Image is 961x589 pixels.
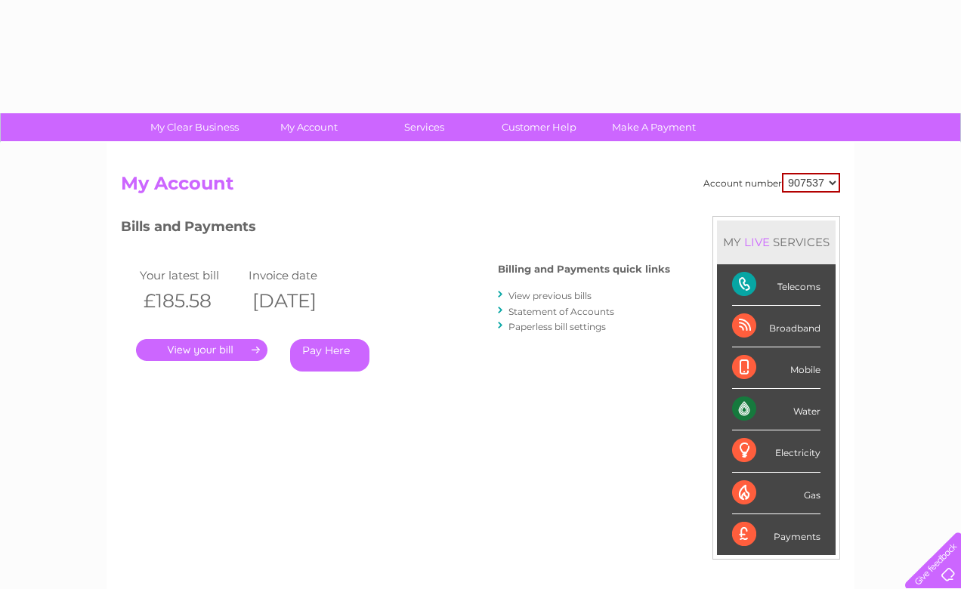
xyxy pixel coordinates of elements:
a: Statement of Accounts [508,306,614,317]
th: [DATE] [245,285,354,316]
div: Account number [703,173,840,193]
h4: Billing and Payments quick links [498,264,670,275]
div: Gas [732,473,820,514]
th: £185.58 [136,285,245,316]
div: LIVE [741,235,773,249]
div: Broadband [732,306,820,347]
h2: My Account [121,173,840,202]
div: Payments [732,514,820,555]
div: Electricity [732,430,820,472]
td: Invoice date [245,265,354,285]
a: Paperless bill settings [508,321,606,332]
div: Mobile [732,347,820,389]
a: Customer Help [477,113,601,141]
div: MY SERVICES [717,220,836,264]
a: My Account [247,113,372,141]
td: Your latest bill [136,265,245,285]
a: Pay Here [290,339,369,372]
a: Make A Payment [592,113,716,141]
div: Telecoms [732,264,820,306]
a: View previous bills [508,290,592,301]
a: Services [362,113,487,141]
a: My Clear Business [132,113,257,141]
a: . [136,339,267,361]
div: Water [732,389,820,430]
h3: Bills and Payments [121,216,670,242]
